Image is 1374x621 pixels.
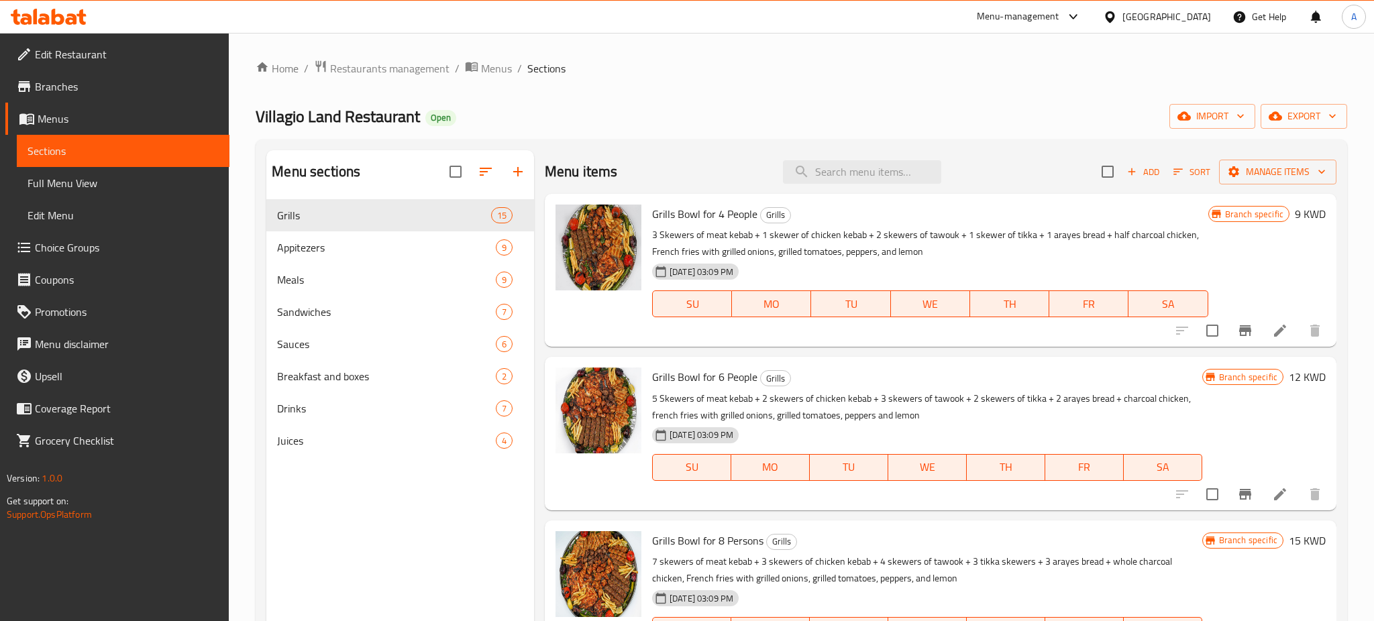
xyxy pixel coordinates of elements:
[1229,478,1261,510] button: Branch-specific-item
[1122,162,1165,182] span: Add item
[28,175,219,191] span: Full Menu View
[658,457,726,477] span: SU
[35,336,219,352] span: Menu disclaimer
[35,239,219,256] span: Choice Groups
[266,264,534,296] div: Meals9
[470,156,502,188] span: Sort sections
[972,457,1040,477] span: TH
[266,328,534,360] div: Sauces6
[811,290,890,317] button: TU
[760,370,791,386] div: Grills
[556,531,641,617] img: Grills Bowl for 8 Persons
[517,60,522,76] li: /
[5,360,229,392] a: Upsell
[256,60,1347,77] nav: breadcrumb
[975,294,1044,314] span: TH
[761,371,790,386] span: Grills
[1271,108,1336,125] span: export
[556,368,641,453] img: Grills Bowl for 6 People
[35,368,219,384] span: Upsell
[496,368,513,384] div: items
[35,400,219,416] span: Coverage Report
[5,103,229,135] a: Menus
[277,433,496,449] span: Juices
[35,272,219,288] span: Coupons
[38,111,219,127] span: Menus
[35,304,219,320] span: Promotions
[664,266,739,278] span: [DATE] 03:09 PM
[761,207,790,223] span: Grills
[277,304,496,320] div: Sandwiches
[496,433,513,449] div: items
[5,296,229,328] a: Promotions
[314,60,450,77] a: Restaurants management
[1169,104,1255,129] button: import
[496,370,512,383] span: 2
[1124,454,1202,481] button: SA
[266,392,534,425] div: Drinks7
[496,241,512,254] span: 9
[35,433,219,449] span: Grocery Checklist
[732,290,811,317] button: MO
[5,328,229,360] a: Menu disclaimer
[35,78,219,95] span: Branches
[277,336,496,352] span: Sauces
[766,534,797,550] div: Grills
[496,400,513,416] div: items
[1049,290,1128,317] button: FR
[1170,162,1214,182] button: Sort
[970,290,1049,317] button: TH
[815,457,883,477] span: TU
[5,392,229,425] a: Coverage Report
[496,274,512,286] span: 9
[28,207,219,223] span: Edit Menu
[496,435,512,447] span: 4
[266,296,534,328] div: Sandwiches7
[1272,486,1288,502] a: Edit menu item
[896,294,965,314] span: WE
[1094,158,1122,186] span: Select section
[1289,531,1326,550] h6: 15 KWD
[304,60,309,76] li: /
[888,454,967,481] button: WE
[502,156,534,188] button: Add section
[425,112,456,123] span: Open
[5,231,229,264] a: Choice Groups
[277,239,496,256] span: Appitezers
[5,38,229,70] a: Edit Restaurant
[277,400,496,416] span: Drinks
[967,454,1045,481] button: TH
[330,60,450,76] span: Restaurants management
[1134,294,1202,314] span: SA
[731,454,810,481] button: MO
[1295,205,1326,223] h6: 9 KWD
[894,457,961,477] span: WE
[42,469,62,487] span: 1.0.0
[767,534,796,549] span: Grills
[1299,478,1331,510] button: delete
[652,454,731,481] button: SU
[1299,315,1331,347] button: delete
[496,272,513,288] div: items
[5,70,229,103] a: Branches
[455,60,460,76] li: /
[7,492,68,510] span: Get support on:
[652,553,1202,587] p: 7 skewers of meat kebab + 3 skewers of chicken kebab + 4 skewers of tawook + 3 tikka skewers + 3 ...
[35,46,219,62] span: Edit Restaurant
[266,425,534,457] div: Juices4
[737,457,804,477] span: MO
[496,239,513,256] div: items
[977,9,1059,25] div: Menu-management
[1180,108,1245,125] span: import
[652,227,1208,260] p: 3 Skewers of meat kebab + 1 skewer of chicken kebab + 2 skewers of tawouk + 1 skewer of tikka + 1...
[496,338,512,351] span: 6
[737,294,806,314] span: MO
[1129,457,1197,477] span: SA
[1351,9,1357,24] span: A
[5,425,229,457] a: Grocery Checklist
[496,336,513,352] div: items
[1214,371,1283,384] span: Branch specific
[1261,104,1347,129] button: export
